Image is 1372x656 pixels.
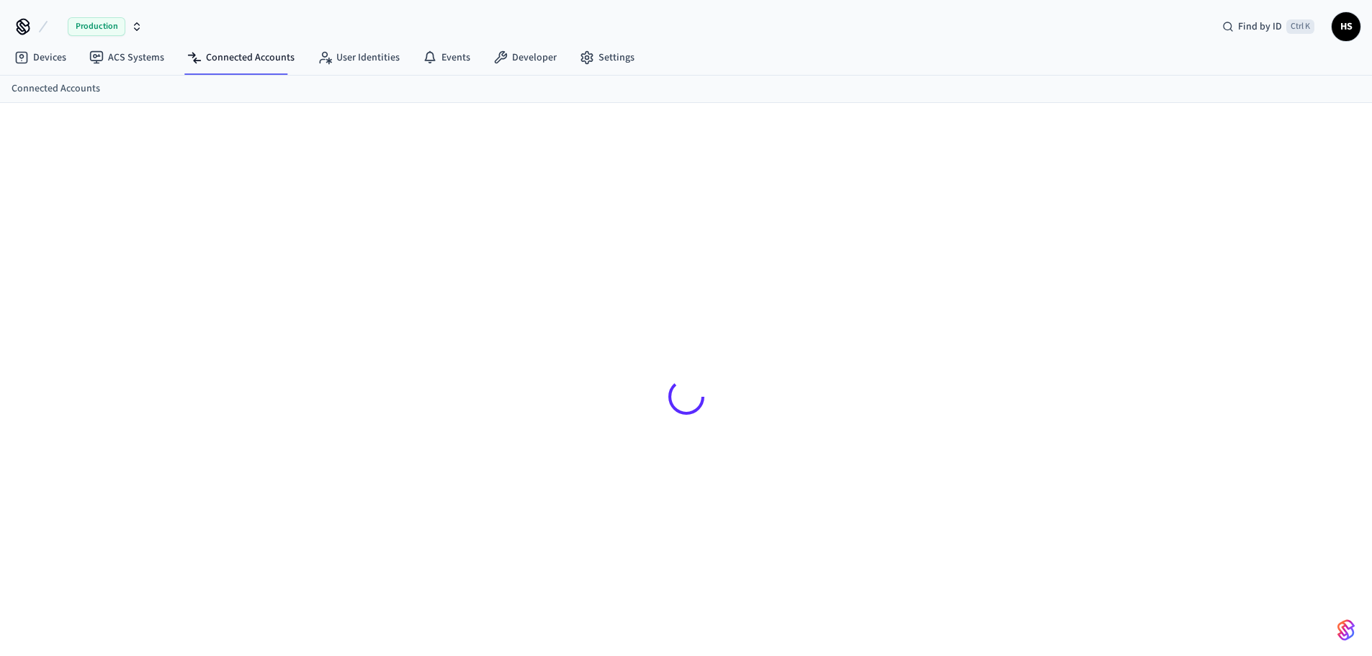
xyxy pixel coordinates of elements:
[1238,19,1282,34] span: Find by ID
[1337,619,1355,642] img: SeamLogoGradient.69752ec5.svg
[68,17,125,36] span: Production
[568,45,646,71] a: Settings
[176,45,306,71] a: Connected Accounts
[1332,12,1360,41] button: HS
[482,45,568,71] a: Developer
[1286,19,1314,34] span: Ctrl K
[306,45,411,71] a: User Identities
[12,81,100,96] a: Connected Accounts
[78,45,176,71] a: ACS Systems
[1333,14,1359,40] span: HS
[3,45,78,71] a: Devices
[1211,14,1326,40] div: Find by IDCtrl K
[411,45,482,71] a: Events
